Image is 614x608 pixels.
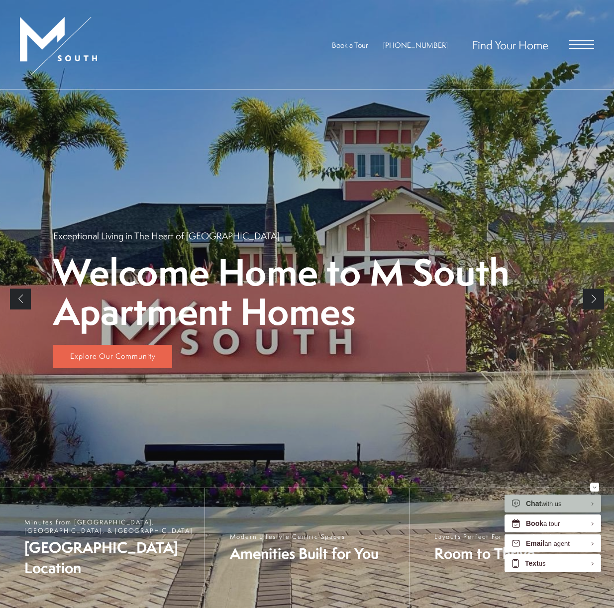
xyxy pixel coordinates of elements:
span: [GEOGRAPHIC_DATA] Location [24,537,195,578]
span: Modern Lifestyle Centric Spaces [230,532,379,541]
span: Layouts Perfect For Every Lifestyle [434,532,557,541]
a: Modern Lifestyle Centric Spaces [205,488,409,608]
a: Book a Tour [332,40,368,50]
p: Welcome Home to M South Apartment Homes [53,252,561,331]
span: [PHONE_NUMBER] [383,40,448,50]
a: Layouts Perfect For Every Lifestyle [409,488,614,608]
a: Explore Our Community [53,345,172,369]
span: Room to Thrive [434,543,557,564]
a: Next [583,289,604,309]
button: Open Menu [569,40,594,49]
p: Exceptional Living in The Heart of [GEOGRAPHIC_DATA] [53,229,279,242]
a: Find Your Home [472,37,548,53]
span: Amenities Built for You [230,543,379,564]
span: Explore Our Community [70,351,156,361]
a: Call Us at 813-570-8014 [383,40,448,50]
span: Minutes from [GEOGRAPHIC_DATA], [GEOGRAPHIC_DATA], & [GEOGRAPHIC_DATA] [24,518,195,535]
img: MSouth [20,17,97,75]
a: Previous [10,289,31,309]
